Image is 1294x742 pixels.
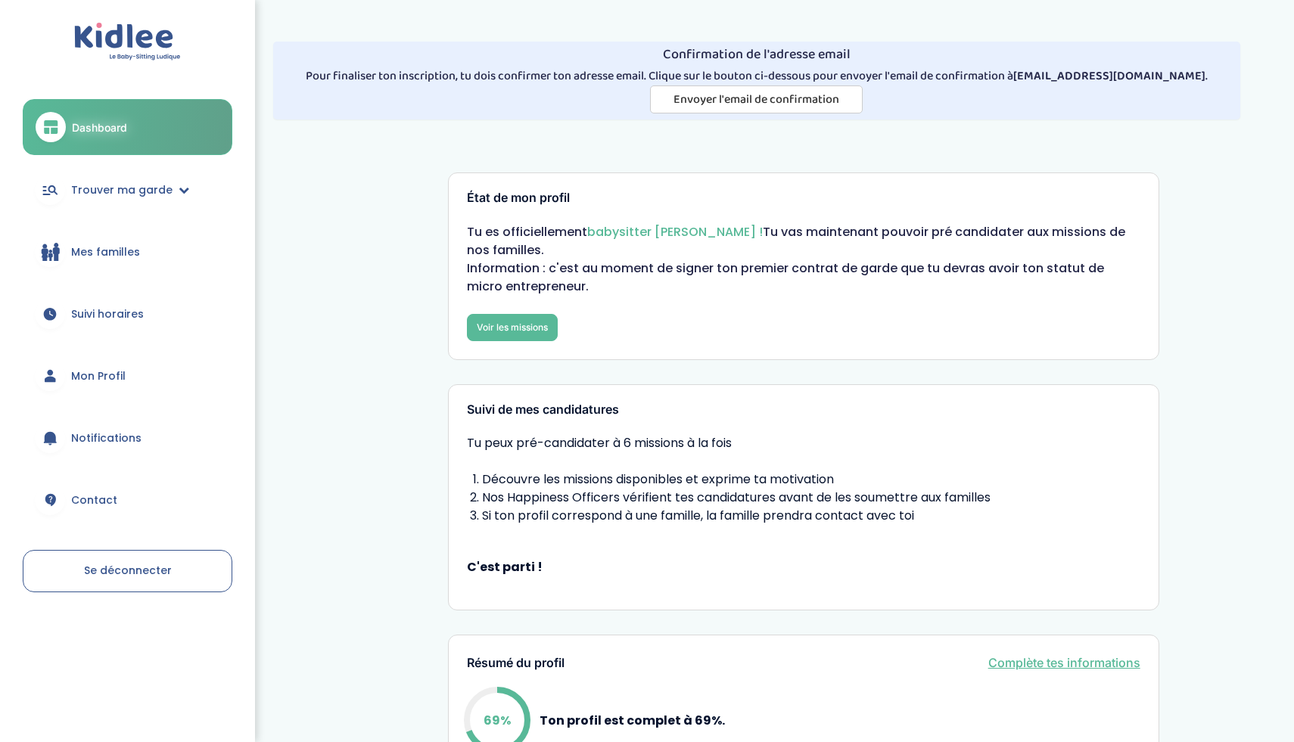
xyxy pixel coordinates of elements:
[467,191,1140,205] h3: État de mon profil
[467,314,558,341] a: Voir les missions
[71,244,140,260] span: Mes familles
[988,654,1140,672] a: Complète tes informations
[23,473,232,527] a: Contact
[467,223,1140,259] p: Tu es officiellement Tu vas maintenant pouvoir pré candidater aux missions de nos familles.
[482,489,1140,507] li: Nos Happiness Officers vérifient tes candidatures avant de les soumettre aux familles
[467,657,565,670] h3: Résumé du profil
[467,403,1140,417] h3: Suivi de mes candidatures
[23,287,232,341] a: Suivi horaires
[23,411,232,465] a: Notifications
[540,711,725,730] p: Ton profil est complet à 69%.
[23,163,232,217] a: Trouver ma garde
[482,470,1140,489] li: Découvre les missions disponibles et exprime ta motivation
[84,563,172,578] span: Se déconnecter
[279,67,1234,85] p: Pour finaliser ton inscription, tu dois confirmer ton adresse email. Clique sur le bouton ci-dess...
[71,368,126,384] span: Mon Profil
[23,225,232,279] a: Mes familles
[587,223,763,241] span: babysitter [PERSON_NAME] !
[71,430,142,446] span: Notifications
[484,711,511,730] p: 69%
[279,48,1234,63] h4: Confirmation de l'adresse email
[467,434,1140,452] span: Tu peux pré-candidater à 6 missions à la fois
[71,492,117,508] span: Contact
[673,90,839,109] span: Envoyer l'email de confirmation
[467,558,1140,576] strong: C'est parti !
[23,550,232,592] a: Se déconnecter
[23,349,232,403] a: Mon Profil
[650,85,863,113] button: Envoyer l'email de confirmation
[23,99,232,155] a: Dashboard
[482,507,1140,525] li: Si ton profil correspond à une famille, la famille prendra contact avec toi
[72,120,127,135] span: Dashboard
[467,259,1140,296] p: Information : c'est au moment de signer ton premier contrat de garde que tu devras avoir ton stat...
[71,306,144,322] span: Suivi horaires
[1013,67,1205,85] strong: [EMAIL_ADDRESS][DOMAIN_NAME]
[71,182,173,198] span: Trouver ma garde
[74,23,181,61] img: logo.svg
